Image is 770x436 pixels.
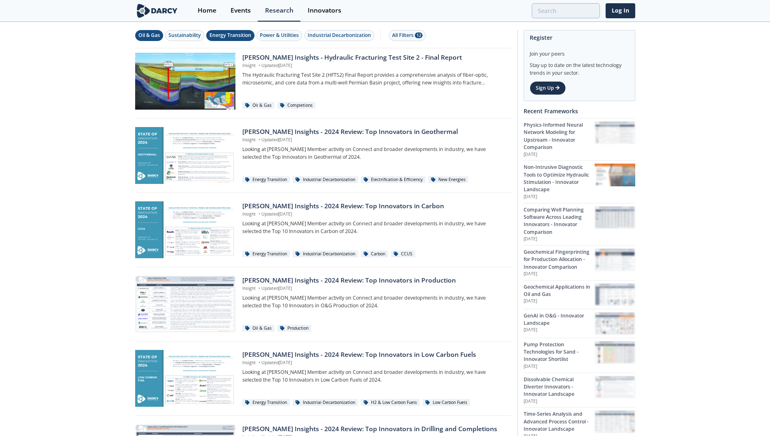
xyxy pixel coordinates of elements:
[242,220,506,235] p: Looking at [PERSON_NAME] Member activity on Connect and broader developments in industry, we have...
[242,127,506,137] div: [PERSON_NAME] Insights - 2024 Review: Top Innovators in Geothermal
[524,298,595,304] p: [DATE]
[524,280,635,309] a: Geochemical Applications in Oil and Gas [DATE] Geochemical Applications in Oil and Gas preview
[135,127,512,184] a: Darcy Insights - 2024 Review: Top Innovators in Geothermal preview [PERSON_NAME] Insights - 2024 ...
[242,276,506,285] div: [PERSON_NAME] Insights - 2024 Review: Top Innovators in Production
[524,327,595,333] p: [DATE]
[361,399,420,406] div: H2 & Low Carbon Fuels
[257,137,261,142] span: •
[242,369,506,384] p: Looking at [PERSON_NAME] Member activity on Connect and broader developments in industry, we have...
[389,30,426,41] button: All Filters 12
[524,312,595,327] div: GenAI in O&G - Innovator Landscape
[242,325,274,332] div: Oil & Gas
[530,45,629,58] div: Join your peers
[606,3,635,18] a: Log In
[242,211,506,218] p: Insight Updated [DATE]
[242,146,506,161] p: Looking at [PERSON_NAME] Member activity on Connect and broader developments in industry, we have...
[260,32,299,39] div: Power & Utilities
[524,104,635,118] div: Recent Frameworks
[530,81,566,95] a: Sign Up
[242,137,506,143] p: Insight Updated [DATE]
[242,71,506,86] p: The Hydraulic Fracturing Test Site 2 (HFTS2) Final Report provides a comprehensive analysis of fi...
[242,350,506,360] div: [PERSON_NAME] Insights - 2024 Review: Top Innovators in Low Carbon Fuels
[257,285,261,291] span: •
[524,376,595,398] div: Dissolvable Chemical Diverter Innovators - Innovator Landscape
[257,30,302,41] button: Power & Utilities
[524,283,595,298] div: Geochemical Applications in Oil and Gas
[231,7,251,14] div: Events
[415,32,423,38] span: 12
[135,30,163,41] button: Oil & Gas
[257,211,261,217] span: •
[135,53,512,110] a: Darcy Insights - Hydraulic Fracturing Test Site 2 - Final Report preview [PERSON_NAME] Insights -...
[277,325,311,332] div: Production
[391,250,415,258] div: CCUS
[524,248,595,271] div: Geochemical Fingerprinting for Production Allocation - Innovator Comparison
[524,164,595,194] div: Non-Intrusive Diagnostic Tools to Optimize Hydraulic Stimulation - Innovator Landscape
[293,250,358,258] div: Industrial Decarbonization
[165,30,204,41] button: Sustainability
[242,53,506,63] div: [PERSON_NAME] Insights - Hydraulic Fracturing Test Site 2 - Final Report
[524,338,635,373] a: Pump Protection Technologies for Sand - Innovator Shortlist [DATE] Pump Protection Technologies f...
[524,206,595,236] div: Comparing Well Planning Software Across Leading Innovators - Innovator Comparison
[304,30,374,41] button: Industrial Decarbonization
[135,4,179,18] img: logo-wide.svg
[277,102,315,109] div: Completions
[428,176,468,183] div: New Energies
[242,102,274,109] div: Oil & Gas
[392,32,423,39] div: All Filters
[138,32,160,39] div: Oil & Gas
[524,373,635,408] a: Dissolvable Chemical Diverter Innovators - Innovator Landscape [DATE] Dissolvable Chemical Divert...
[135,350,512,407] a: Darcy Insights - 2024 Review: Top Innovators in Low Carbon Fuels preview [PERSON_NAME] Insights -...
[242,424,506,434] div: [PERSON_NAME] Insights - 2024 Review: Top Innovators in Drilling and Completions
[293,176,358,183] div: Industrial Decarbonization
[242,250,290,258] div: Energy Transition
[524,160,635,203] a: Non-Intrusive Diagnostic Tools to Optimize Hydraulic Stimulation - Innovator Landscape [DATE] Non...
[524,121,595,151] div: Physics-Informed Neural Network Modeling for Upstream - Innovator Comparison
[524,309,635,338] a: GenAI in O&G - Innovator Landscape [DATE] GenAI in O&G - Innovator Landscape preview
[242,285,506,292] p: Insight Updated [DATE]
[361,250,388,258] div: Carbon
[524,245,635,280] a: Geochemical Fingerprinting for Production Allocation - Innovator Comparison [DATE] Geochemical Fi...
[257,360,261,365] span: •
[206,30,255,41] button: Energy Transition
[423,399,470,406] div: Low Carbon Fuels
[242,399,290,406] div: Energy Transition
[168,32,201,39] div: Sustainability
[524,410,595,433] div: Time-Series Analysis and Advanced Process Control - Innovator Landscape
[135,201,512,258] a: Darcy Insights - 2024 Review: Top Innovators in Carbon preview [PERSON_NAME] Insights - 2024 Revi...
[293,399,358,406] div: Industrial Decarbonization
[198,7,216,14] div: Home
[257,63,261,68] span: •
[524,151,595,158] p: [DATE]
[265,7,293,14] div: Research
[361,176,425,183] div: Electrification & Efficiency
[242,294,506,309] p: Looking at [PERSON_NAME] Member activity on Connect and broader developments in industry, we have...
[524,271,595,277] p: [DATE]
[242,201,506,211] div: [PERSON_NAME] Insights - 2024 Review: Top Innovators in Carbon
[308,32,371,39] div: Industrial Decarbonization
[308,7,341,14] div: Innovators
[524,363,595,370] p: [DATE]
[524,194,595,200] p: [DATE]
[209,32,251,39] div: Energy Transition
[524,203,635,245] a: Comparing Well Planning Software Across Leading Innovators - Innovator Comparison [DATE] Comparin...
[242,176,290,183] div: Energy Transition
[524,118,635,160] a: Physics-Informed Neural Network Modeling for Upstream - Innovator Comparison [DATE] Physics-Infor...
[532,3,600,18] input: Advanced Search
[524,398,595,405] p: [DATE]
[524,341,595,363] div: Pump Protection Technologies for Sand - Innovator Shortlist
[530,58,629,77] div: Stay up to date on the latest technology trends in your sector.
[242,360,506,366] p: Insight Updated [DATE]
[530,30,629,45] div: Register
[242,63,506,69] p: Insight Updated [DATE]
[135,276,512,332] a: Darcy Insights - 2024 Review: Top Innovators in Production preview [PERSON_NAME] Insights - 2024 ...
[524,236,595,242] p: [DATE]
